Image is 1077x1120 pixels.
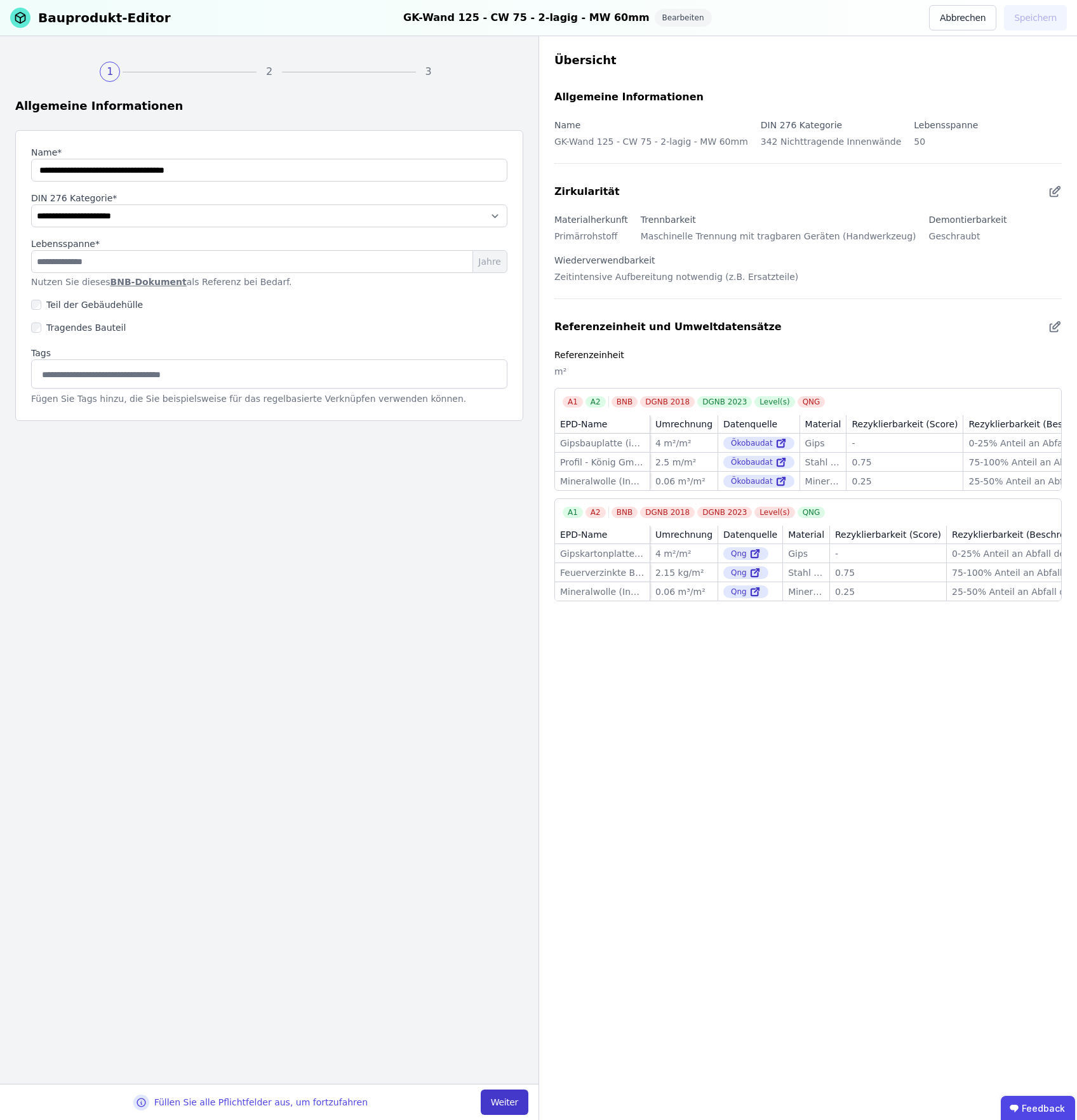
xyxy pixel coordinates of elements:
[560,566,645,579] div: Feuerverzinkte Baustähle: Offene Walzprofile und Grobbleche
[472,251,507,272] span: Jahre
[723,547,768,560] div: Qng
[929,215,1007,225] label: Demontierbarkeit
[31,276,507,288] p: Nutzen Sie dieses als Referenz bei Bedarf.
[655,9,712,27] div: Bearbeiten
[723,418,777,430] div: Datenquelle
[914,133,978,158] div: 50
[754,396,794,408] div: Level(s)
[560,418,607,430] div: EPD-Name
[697,396,752,408] div: DGNB 2023
[805,437,841,450] div: Gips
[554,255,655,265] label: Wiederverwendbarkeit
[554,268,798,293] div: Zeitintensive Aufbereitung notwendig (z.B. Ersatzteile)
[655,566,712,579] div: 2.15 kg/m²
[110,277,187,287] a: BNB-Dokument
[805,456,841,469] div: Stahl verzinkt
[585,396,606,408] div: A2
[403,9,650,27] div: GK-Wand 125 - CW 75 - 2-lagig - MW 60mm
[31,392,507,405] div: Fügen Sie Tags hinzu, die Sie beispielsweise für das regelbasierte Verknüpfen verwenden können.
[31,347,507,359] label: Tags
[554,227,628,253] div: Primärrohstoff
[554,90,704,105] div: Allgemeine Informationen
[723,566,768,579] div: Qng
[560,475,645,488] div: Mineralwolle (Innenausbau-Dämmung)
[563,507,583,518] div: A1
[723,475,794,488] div: Ökobaudat
[852,456,958,469] div: 0.75
[554,51,1062,69] div: Übersicht
[15,97,523,115] div: Allgemeine Informationen
[560,437,645,450] div: Gipsbauplatte (imprägniert, 12,5mm)
[481,1090,528,1115] button: Weiter
[655,418,712,430] div: Umrechnung
[563,396,583,408] div: A1
[41,321,126,334] label: Tragendes Bauteil
[723,456,794,469] div: Ökobaudat
[554,120,580,130] label: Name
[641,227,916,253] div: Maschinelle Trennung mit tragbaren Geräten (Handwerkzeug)
[697,507,752,518] div: DGNB 2023
[761,120,842,130] label: DIN 276 Kategorie
[1004,5,1067,30] button: Speichern
[754,507,794,518] div: Level(s)
[929,227,1007,253] div: Geschraubt
[929,5,996,30] button: Abbrechen
[612,507,638,518] div: BNB
[554,350,624,360] label: Referenzeinheit
[835,547,941,560] div: -
[788,528,824,541] div: Material
[852,475,958,488] div: 0.25
[852,418,958,430] div: Rezyklierbarkeit (Score)
[723,585,768,598] div: Qng
[655,547,712,560] div: 4 m²/m²
[100,62,120,82] div: 1
[38,9,171,27] div: Bauprodukt-Editor
[560,585,645,598] div: Mineralwolle (Innenausbau-Dämmung)
[560,547,645,560] div: Gipskartonplatte (imprägniert) (Dicke 1,25 cm)
[640,507,695,518] div: DGNB 2018
[554,133,748,158] div: GK-Wand 125 - CW 75 - 2-lagig - MW 60mm
[723,528,777,541] div: Datenquelle
[788,585,824,598] div: Mineralwolle
[805,418,841,430] div: Material
[655,456,712,469] div: 2.5 m/m²
[554,184,620,199] div: Zirkularität
[655,528,712,541] div: Umrechnung
[914,120,978,130] label: Lebensspanne
[154,1096,368,1109] div: Füllen Sie alle Pflichtfelder aus, um fortzufahren
[835,566,941,579] div: 0.75
[798,507,826,518] div: QNG
[641,215,696,225] label: Trennbarkeit
[612,396,638,408] div: BNB
[835,528,941,541] div: Rezyklierbarkeit (Score)
[640,396,695,408] div: DGNB 2018
[554,363,1062,388] div: m²
[31,192,507,204] label: audits.requiredField
[554,215,628,225] label: Materialherkunft
[554,319,782,335] div: Referenzeinheit und Umweltdatensätze
[788,566,824,579] div: Stahl verzinkt
[585,507,606,518] div: A2
[852,437,958,450] div: -
[788,547,824,560] div: Gips
[560,528,607,541] div: EPD-Name
[31,146,507,159] label: Name*
[259,62,279,82] div: 2
[761,133,902,158] div: 342 Nichttragende Innenwände
[805,475,841,488] div: Mineralwolle
[418,62,439,82] div: 3
[655,585,712,598] div: 0.06 m³/m²
[798,396,826,408] div: QNG
[560,456,645,469] div: Profil - König GmbH & Co. KG - Wandprofil verzinkt CW75 (EN 15804+A2)
[31,237,100,250] label: Lebensspanne*
[655,475,712,488] div: 0.06 m³/m²
[41,298,143,311] label: Teil der Gebäudehülle
[655,437,712,450] div: 4 m²/m²
[723,437,794,450] div: Ökobaudat
[835,585,941,598] div: 0.25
